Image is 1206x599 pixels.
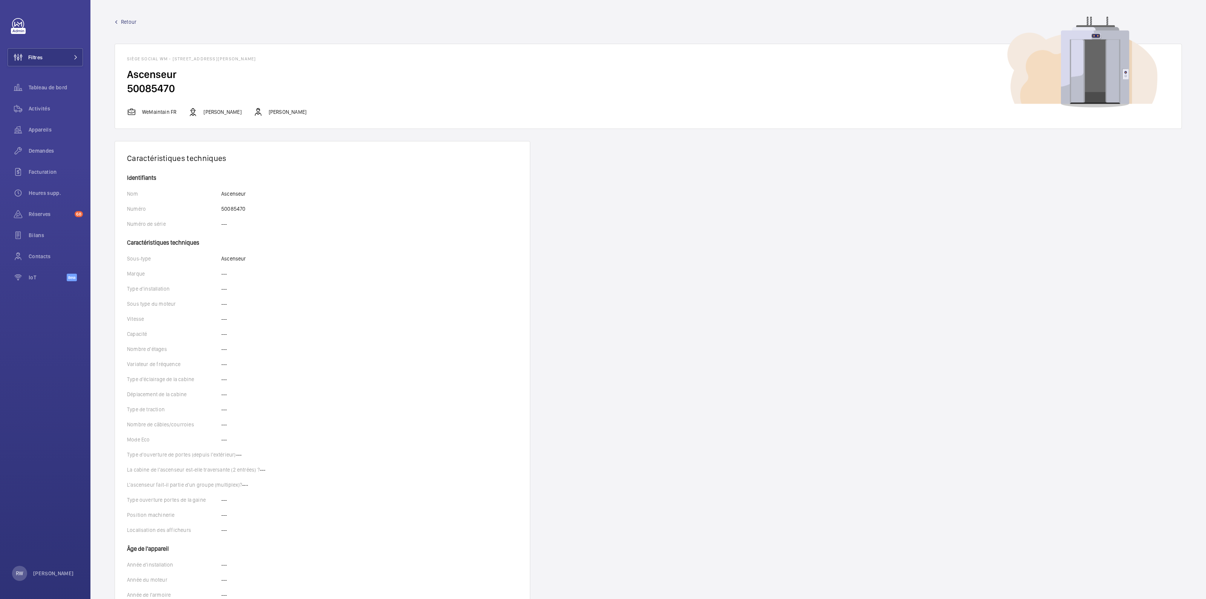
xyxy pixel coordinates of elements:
p: Type de traction [127,406,221,413]
p: --- [221,315,227,323]
button: Filtres [8,48,83,66]
p: --- [221,220,227,228]
p: --- [221,496,227,504]
img: device image [1007,17,1157,108]
p: [PERSON_NAME] [33,570,74,577]
span: Tableau de bord [29,84,83,91]
span: Demandes [29,147,83,155]
p: --- [221,300,227,308]
p: --- [221,421,227,428]
p: --- [221,285,227,293]
p: --- [221,375,227,383]
p: Ascenseur [221,190,246,198]
p: Numéro [127,205,221,213]
p: --- [221,270,227,277]
h4: Identifiants [127,175,518,181]
span: Facturation [29,168,83,176]
p: Vitesse [127,315,221,323]
span: Bilans [29,231,83,239]
p: RW [16,570,23,577]
p: --- [221,526,227,534]
h1: Siège social WM - [STREET_ADDRESS][PERSON_NAME] [127,56,1169,61]
p: Nombre de câbles/courroies [127,421,221,428]
p: Mode Eco [127,436,221,443]
p: Année de l'armoire [127,591,221,599]
p: --- [242,481,248,489]
h2: 50085470 [127,81,1169,95]
span: Réserves [29,210,72,218]
p: --- [260,466,266,473]
p: La cabine de l'ascenseur est-elle traversante (2 entrées) ? [127,466,260,473]
h4: Âge de l'appareil [127,541,518,552]
p: --- [221,360,227,368]
p: --- [221,561,227,568]
span: Activités [29,105,83,112]
p: Année d'installation [127,561,221,568]
p: --- [221,576,227,584]
p: Marque [127,270,221,277]
span: 68 [75,211,83,217]
p: Type d'ouverture de portes (depuis l'extérieur) [127,451,236,458]
span: Retour [121,18,136,26]
h1: Caractéristiques techniques [127,153,518,163]
p: Localisation des afficheurs [127,526,221,534]
h4: Caractéristiques techniques [127,235,518,246]
p: [PERSON_NAME] [204,108,241,116]
p: Sous type du moteur [127,300,221,308]
p: Sous-type [127,255,221,262]
p: --- [236,451,242,458]
p: Position machinerie [127,511,221,519]
p: Type ouverture portes de la gaine [127,496,221,504]
span: Contacts [29,253,83,260]
p: Type d'installation [127,285,221,293]
p: L'ascenseur fait-il partie d'un groupe (multiplex)? [127,481,242,489]
p: Capacité [127,330,221,338]
h2: Ascenseur [127,67,1169,81]
p: WeMaintain FR [142,108,176,116]
p: --- [221,511,227,519]
p: Numéro de série [127,220,221,228]
span: IoT [29,274,67,281]
p: Nombre d'étages [127,345,221,353]
span: Heures supp. [29,189,83,197]
p: --- [221,406,227,413]
span: Appareils [29,126,83,133]
p: Ascenseur [221,255,246,262]
p: [PERSON_NAME] [269,108,306,116]
span: Filtres [28,54,43,61]
p: Type d'éclairage de la cabine [127,375,221,383]
p: Déplacement de la cabine [127,391,221,398]
p: 50085470 [221,205,245,213]
p: Variateur de fréquence [127,360,221,368]
p: --- [221,330,227,338]
p: --- [221,391,227,398]
p: Nom [127,190,221,198]
p: --- [221,436,227,443]
p: --- [221,591,227,599]
p: --- [221,345,227,353]
p: Année du moteur [127,576,221,584]
span: Beta [67,274,77,281]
